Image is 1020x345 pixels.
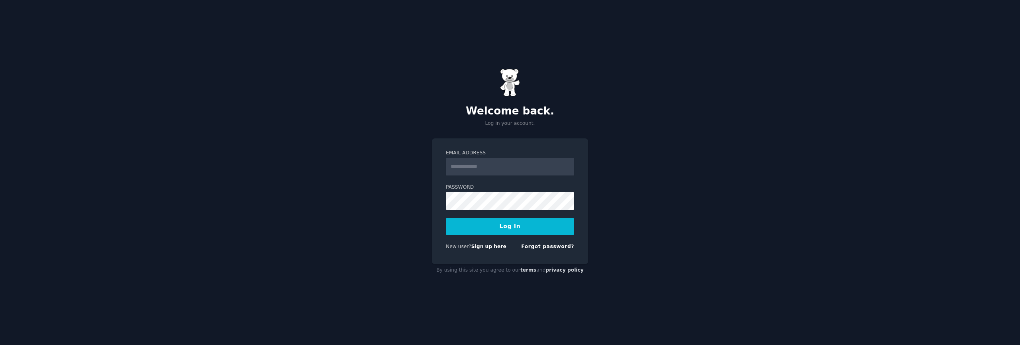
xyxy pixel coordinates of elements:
a: terms [520,267,536,273]
label: Email Address [446,150,574,157]
label: Password [446,184,574,191]
a: Sign up here [471,244,506,249]
button: Log In [446,218,574,235]
p: Log in your account. [432,120,588,127]
a: privacy policy [545,267,584,273]
div: By using this site you agree to our and [432,264,588,277]
img: Gummy Bear [500,69,520,97]
h2: Welcome back. [432,105,588,118]
a: Forgot password? [521,244,574,249]
span: New user? [446,244,471,249]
